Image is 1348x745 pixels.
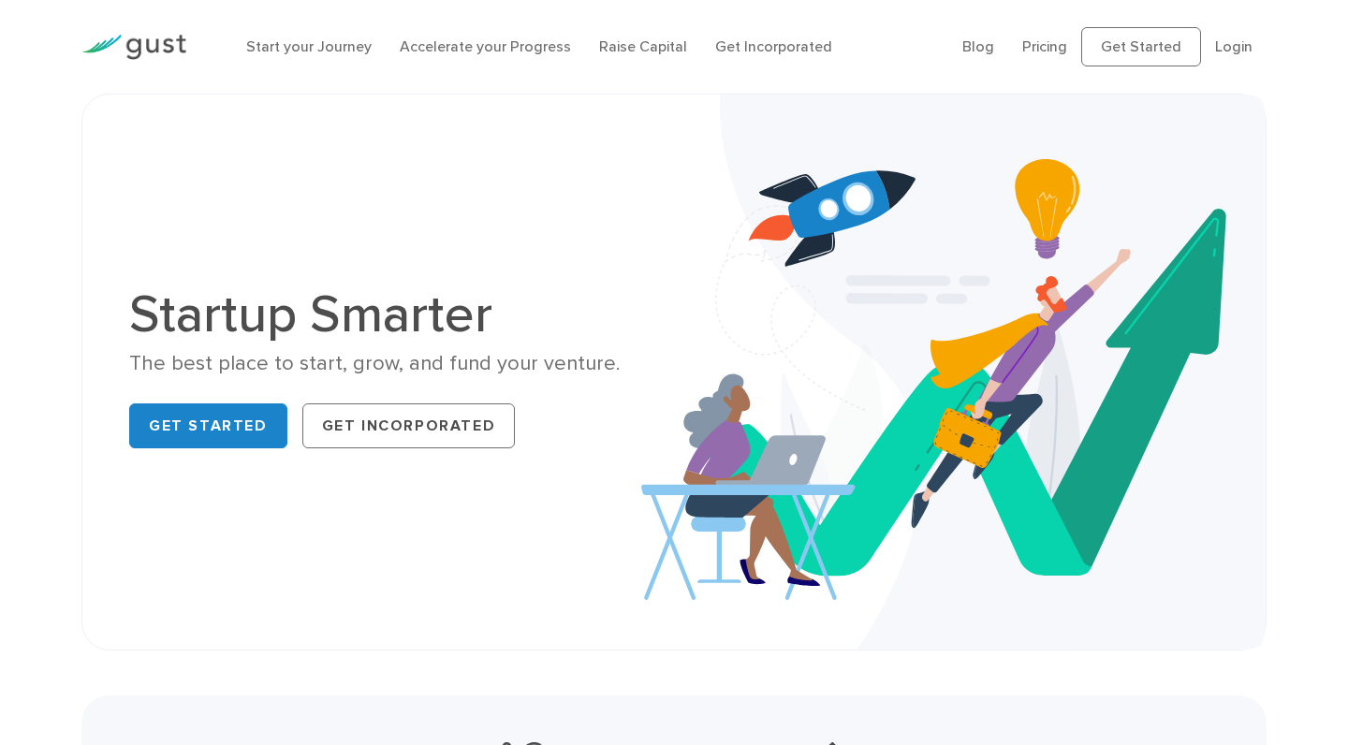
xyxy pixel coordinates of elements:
a: Start your Journey [246,37,372,55]
a: Get Started [129,403,287,448]
div: The best place to start, grow, and fund your venture. [129,350,660,377]
a: Accelerate your Progress [400,37,571,55]
a: Raise Capital [599,37,687,55]
img: Startup Smarter Hero [641,95,1266,650]
a: Get Started [1081,27,1201,66]
a: Get Incorporated [715,37,832,55]
a: Get Incorporated [302,403,516,448]
a: Blog [962,37,994,55]
h1: Startup Smarter [129,288,660,341]
a: Pricing [1022,37,1067,55]
a: Login [1215,37,1253,55]
img: Gust Logo [81,35,186,60]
